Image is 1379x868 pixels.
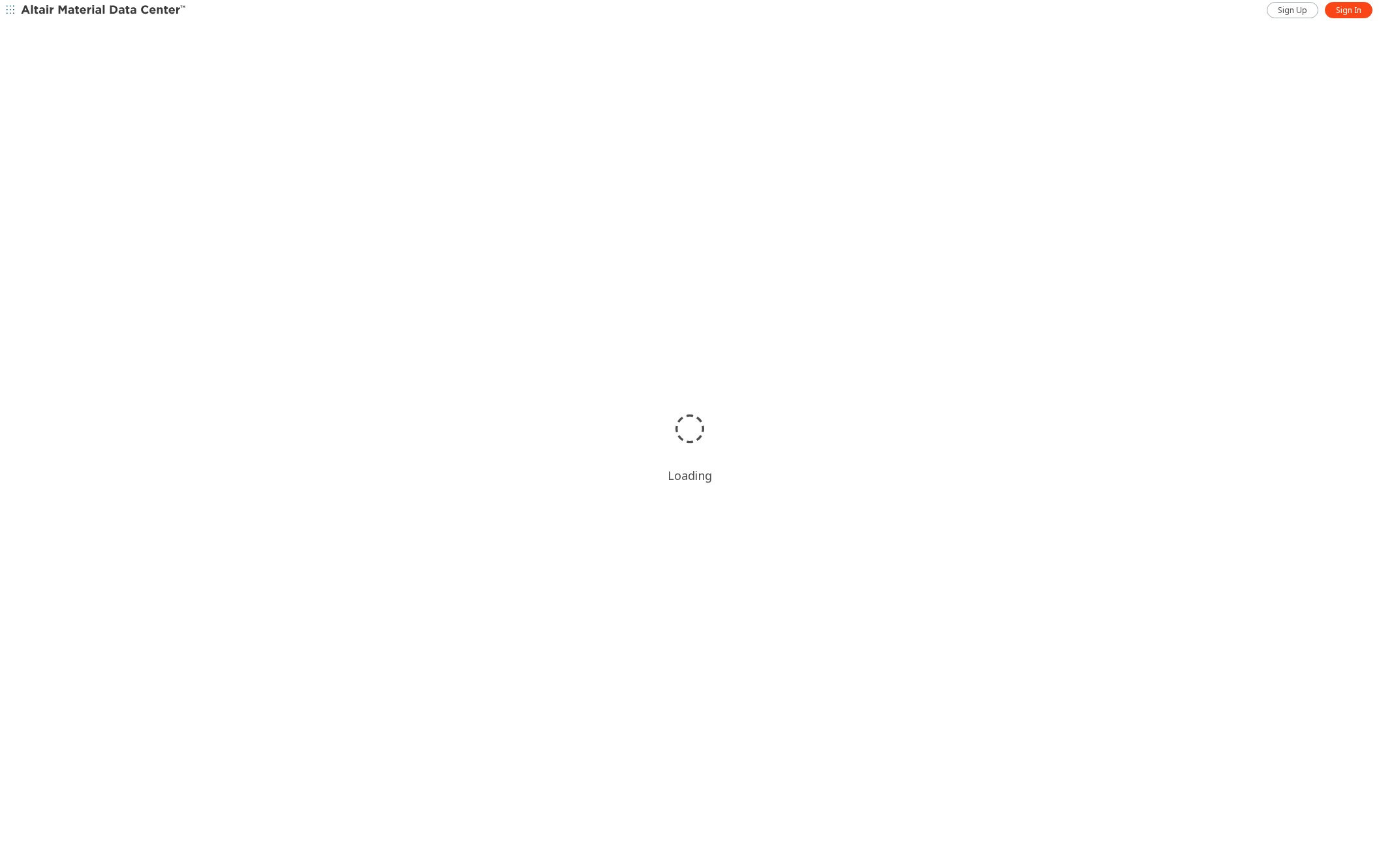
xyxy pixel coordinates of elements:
[1325,2,1372,18] a: Sign In
[668,468,712,483] div: Loading
[1278,5,1307,16] span: Sign Up
[21,4,187,17] img: Altair Material Data Center
[1267,2,1318,18] a: Sign Up
[1336,5,1361,16] span: Sign In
